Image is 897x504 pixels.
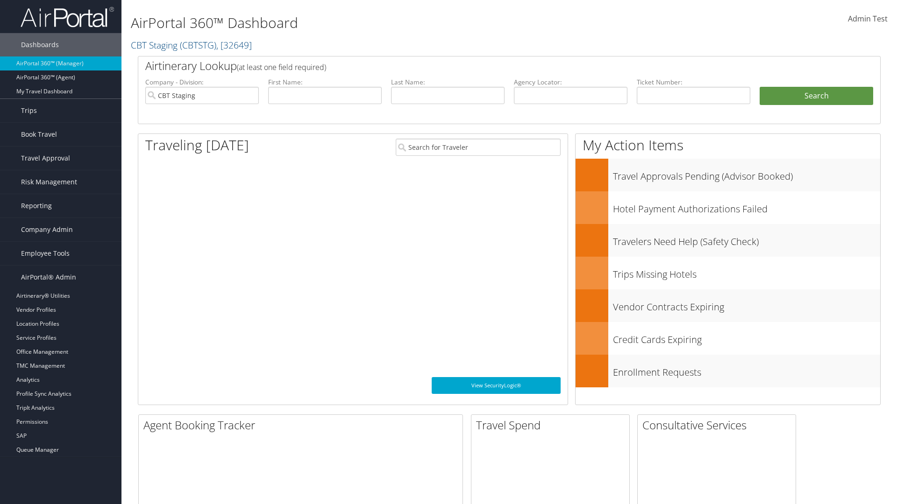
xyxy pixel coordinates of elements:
[21,218,73,241] span: Company Admin
[613,329,880,346] h3: Credit Cards Expiring
[637,77,750,87] label: Ticket Number:
[613,361,880,379] h3: Enrollment Requests
[21,194,52,217] span: Reporting
[613,198,880,216] h3: Hotel Payment Authorizations Failed
[131,39,252,51] a: CBT Staging
[576,257,880,289] a: Trips Missing Hotels
[848,5,888,34] a: Admin Test
[145,58,812,74] h2: Airtinerary Lookup
[143,417,463,433] h2: Agent Booking Tracker
[642,417,796,433] h2: Consultative Services
[21,123,57,146] span: Book Travel
[576,135,880,155] h1: My Action Items
[180,39,216,51] span: ( CBTSTG )
[432,377,561,394] a: View SecurityLogic®
[216,39,252,51] span: , [ 32649 ]
[237,62,326,72] span: (at least one field required)
[145,135,249,155] h1: Traveling [DATE]
[576,191,880,224] a: Hotel Payment Authorizations Failed
[21,99,37,122] span: Trips
[613,165,880,183] h3: Travel Approvals Pending (Advisor Booked)
[576,322,880,355] a: Credit Cards Expiring
[576,355,880,387] a: Enrollment Requests
[576,289,880,322] a: Vendor Contracts Expiring
[613,263,880,281] h3: Trips Missing Hotels
[21,266,76,289] span: AirPortal® Admin
[613,296,880,314] h3: Vendor Contracts Expiring
[476,417,629,433] h2: Travel Spend
[21,6,114,28] img: airportal-logo.png
[396,139,561,156] input: Search for Traveler
[21,147,70,170] span: Travel Approval
[21,242,70,265] span: Employee Tools
[131,13,635,33] h1: AirPortal 360™ Dashboard
[576,159,880,191] a: Travel Approvals Pending (Advisor Booked)
[268,77,382,87] label: First Name:
[21,170,77,194] span: Risk Management
[576,224,880,257] a: Travelers Need Help (Safety Check)
[613,231,880,248] h3: Travelers Need Help (Safety Check)
[848,14,888,24] span: Admin Test
[391,77,505,87] label: Last Name:
[514,77,627,87] label: Agency Locator:
[760,87,873,105] button: Search
[21,33,59,56] span: Dashboards
[145,77,259,87] label: Company - Division:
